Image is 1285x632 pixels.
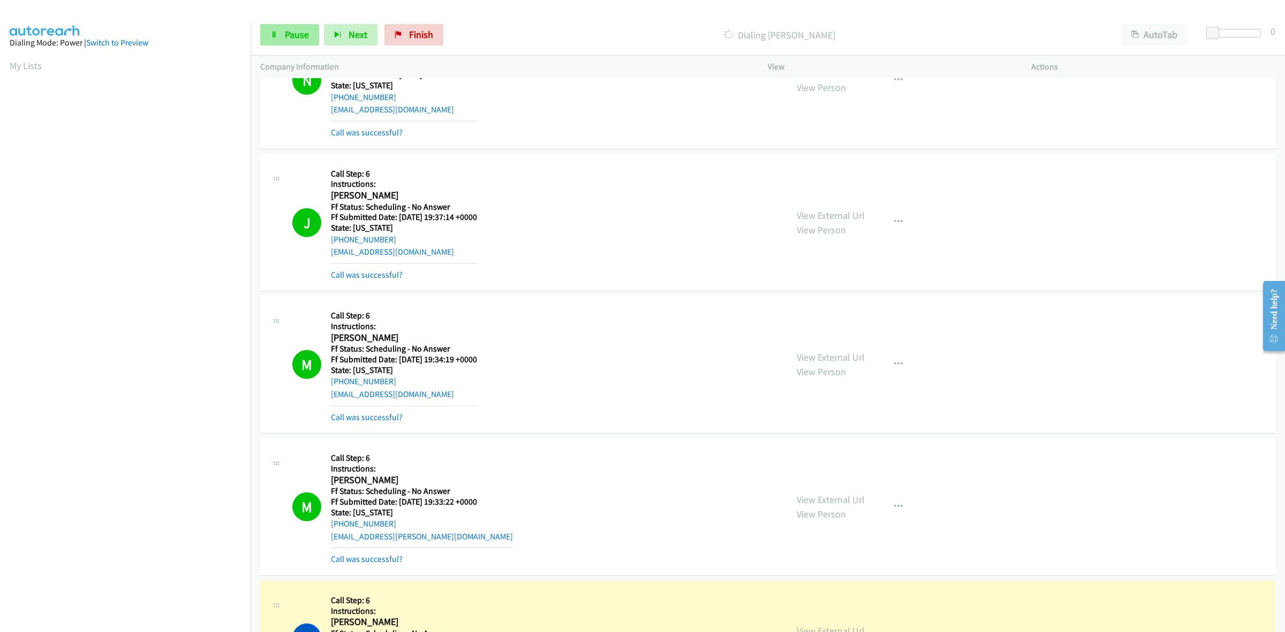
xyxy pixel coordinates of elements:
a: View External Url [797,493,865,506]
button: Next [324,24,377,45]
h5: Call Step: 6 [331,453,513,463]
h5: Call Step: 6 [331,169,477,179]
a: [PHONE_NUMBER] [331,376,396,386]
a: [PHONE_NUMBER] [331,234,396,245]
a: [PHONE_NUMBER] [331,92,396,102]
h5: Call Step: 6 [331,595,477,606]
p: Dialing [PERSON_NAME] [458,28,1102,42]
h1: J [292,208,321,237]
h5: Instructions: [331,321,477,332]
span: Finish [409,28,433,41]
div: 0 [1271,24,1275,39]
h5: Ff Submitted Date: [DATE] 19:33:22 +0000 [331,497,513,507]
h5: Ff Submitted Date: [DATE] 19:34:19 +0000 [331,354,477,365]
iframe: Dialpad [10,82,251,591]
span: Next [349,28,367,41]
div: Dialing Mode: Power | [10,36,241,49]
h2: [PERSON_NAME] [331,189,477,202]
a: View External Url [797,351,865,363]
h1: N [292,66,321,95]
a: Finish [384,24,443,45]
h2: [PERSON_NAME] [331,332,477,344]
p: View [768,60,1012,73]
a: View Person [797,508,846,520]
div: Delay between calls (in seconds) [1212,29,1261,37]
a: View External Url [797,67,865,79]
h5: Instructions: [331,463,513,474]
iframe: Resource Center [1254,273,1285,359]
p: Company Information [260,60,749,73]
h5: Instructions: [331,606,477,616]
h5: Ff Status: Scheduling - No Answer [331,344,477,354]
a: Switch to Preview [86,37,148,48]
a: Call was successful? [331,127,403,138]
h5: State: [US_STATE] [331,365,477,376]
a: View Person [797,366,846,378]
a: [EMAIL_ADDRESS][DOMAIN_NAME] [331,389,454,399]
p: Actions [1031,60,1275,73]
h5: Instructions: [331,179,477,189]
a: My Lists [10,59,42,72]
a: Call was successful? [331,270,403,280]
a: Call was successful? [331,554,403,564]
h5: State: [US_STATE] [331,223,477,233]
a: View Person [797,81,846,94]
h5: Call Step: 6 [331,310,477,321]
h2: [PERSON_NAME] [331,616,477,628]
a: [EMAIL_ADDRESS][DOMAIN_NAME] [331,247,454,257]
h2: [PERSON_NAME] [331,474,513,486]
button: AutoTab [1121,24,1188,45]
a: [EMAIL_ADDRESS][DOMAIN_NAME] [331,104,454,115]
h5: Ff Submitted Date: [DATE] 19:37:14 +0000 [331,212,477,223]
h1: M [292,350,321,379]
span: Pause [285,28,309,41]
a: [PHONE_NUMBER] [331,519,396,529]
a: [EMAIL_ADDRESS][PERSON_NAME][DOMAIN_NAME] [331,531,513,542]
a: View External Url [797,209,865,222]
a: Call was successful? [331,412,403,422]
h5: Ff Status: Scheduling - No Answer [331,202,477,212]
a: Pause [260,24,319,45]
h5: State: [US_STATE] [331,507,513,518]
h5: State: [US_STATE] [331,80,477,91]
h5: Ff Status: Scheduling - No Answer [331,486,513,497]
a: View Person [797,224,846,236]
h1: M [292,492,321,521]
